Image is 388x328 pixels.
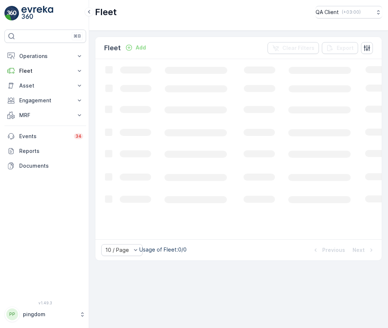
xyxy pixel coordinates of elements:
[268,42,319,54] button: Clear Filters
[104,43,121,53] p: Fleet
[19,133,69,140] p: Events
[4,129,86,144] a: Events34
[21,6,53,21] img: logo_light-DOdMpM7g.png
[353,246,365,254] p: Next
[311,246,346,254] button: Previous
[19,162,83,170] p: Documents
[19,82,71,89] p: Asset
[322,246,345,254] p: Previous
[316,6,382,18] button: QA Client(+03:00)
[19,52,71,60] p: Operations
[4,301,86,305] span: v 1.49.3
[4,6,19,21] img: logo
[316,8,339,16] p: QA Client
[4,307,86,322] button: PPpingdom
[322,42,358,54] button: Export
[19,112,71,119] p: MRF
[337,44,354,52] p: Export
[74,33,81,39] p: ⌘B
[122,43,149,52] button: Add
[139,246,187,253] p: Usage of Fleet : 0/0
[23,311,76,318] p: pingdom
[95,6,117,18] p: Fleet
[6,308,18,320] div: PP
[282,44,314,52] p: Clear Filters
[75,133,82,139] p: 34
[19,147,83,155] p: Reports
[4,49,86,64] button: Operations
[136,44,146,51] p: Add
[4,93,86,108] button: Engagement
[4,108,86,123] button: MRF
[19,67,71,75] p: Fleet
[4,78,86,93] button: Asset
[352,246,376,254] button: Next
[4,64,86,78] button: Fleet
[19,97,71,104] p: Engagement
[342,9,361,15] p: ( +03:00 )
[4,158,86,173] a: Documents
[4,144,86,158] a: Reports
